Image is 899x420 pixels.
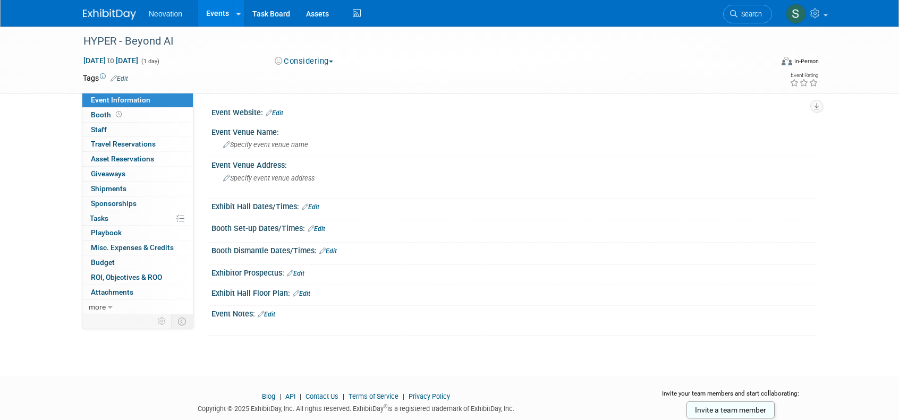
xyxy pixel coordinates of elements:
span: Misc. Expenses & Credits [91,243,174,252]
div: Event Venue Name: [211,124,816,138]
span: Booth not reserved yet [114,110,124,118]
td: Toggle Event Tabs [172,314,193,328]
div: Event Notes: [211,306,816,320]
span: Sponsorships [91,199,137,208]
a: Search [723,5,772,23]
span: to [106,56,116,65]
a: Playbook [82,226,193,240]
div: Event Venue Address: [211,157,816,170]
td: Tags [83,73,128,83]
span: Neovation [149,10,182,18]
a: Booth [82,108,193,122]
span: Budget [91,258,115,267]
button: Considering [271,56,337,67]
span: Specify event venue name [223,141,308,149]
span: | [297,392,304,400]
a: API [285,392,295,400]
div: Exhibit Hall Floor Plan: [211,285,816,299]
a: Edit [287,270,304,277]
a: Edit [308,225,325,233]
a: Contact Us [306,392,338,400]
a: Edit [319,247,337,255]
div: Booth Dismantle Dates/Times: [211,243,816,256]
span: Specify event venue address [223,174,315,182]
span: Tasks [90,214,108,222]
td: Personalize Event Tab Strip [153,314,172,328]
a: Attachments [82,285,193,299]
div: Event Website: [211,105,816,118]
span: Playbook [91,228,122,237]
a: Shipments [82,182,193,196]
span: Shipments [91,184,126,193]
div: Invite your team members and start collaborating: [645,389,817,405]
a: Blog [262,392,275,400]
div: In-Person [794,57,819,65]
div: Event Rating [790,73,818,78]
a: Edit [111,75,128,82]
a: Edit [266,109,283,117]
span: | [400,392,407,400]
div: Copyright © 2025 ExhibitDay, Inc. All rights reserved. ExhibitDay is a registered trademark of Ex... [83,401,629,414]
span: Booth [91,110,124,119]
a: Edit [293,290,310,297]
img: Susan Hurrell [786,4,806,24]
a: Giveaways [82,167,193,181]
a: Edit [258,311,275,318]
span: ROI, Objectives & ROO [91,273,162,281]
a: Event Information [82,93,193,107]
img: Format-Inperson.png [782,57,792,65]
div: Booth Set-up Dates/Times: [211,220,816,234]
a: Privacy Policy [409,392,450,400]
div: Event Format [709,55,819,71]
span: Attachments [91,288,133,296]
span: Event Information [91,96,150,104]
div: Exhibitor Prospectus: [211,265,816,279]
a: Staff [82,123,193,137]
span: Travel Reservations [91,140,156,148]
a: Edit [302,203,319,211]
span: | [340,392,347,400]
span: [DATE] [DATE] [83,56,139,65]
span: | [277,392,284,400]
a: Asset Reservations [82,152,193,166]
a: Budget [82,255,193,270]
img: ExhibitDay [83,9,136,20]
span: more [89,303,106,311]
a: Invite a team member [686,401,775,418]
a: Misc. Expenses & Credits [82,241,193,255]
a: Tasks [82,211,193,226]
a: ROI, Objectives & ROO [82,270,193,285]
span: Asset Reservations [91,155,154,163]
a: Travel Reservations [82,137,193,151]
div: Exhibit Hall Dates/Times: [211,199,816,212]
span: Search [737,10,762,18]
span: (1 day) [140,58,159,65]
div: HYPER - Beyond AI [80,32,756,51]
a: Terms of Service [349,392,398,400]
span: Giveaways [91,169,125,178]
a: Sponsorships [82,196,193,211]
sup: ® [384,404,387,409]
span: Staff [91,125,107,134]
a: more [82,300,193,314]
